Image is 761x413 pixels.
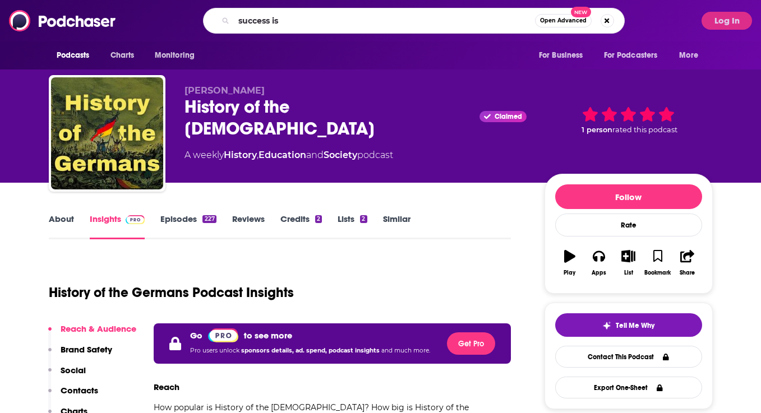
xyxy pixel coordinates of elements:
button: Contacts [48,385,98,406]
a: Credits2 [280,214,322,239]
button: open menu [531,45,597,66]
a: Similar [383,214,411,239]
button: Follow [555,184,702,209]
div: 1 personrated this podcast [545,85,713,155]
img: tell me why sparkle [602,321,611,330]
img: Podchaser - Follow, Share and Rate Podcasts [9,10,117,31]
a: Reviews [232,214,265,239]
p: Contacts [61,385,98,396]
span: New [571,7,591,17]
button: Get Pro [447,332,495,355]
span: For Podcasters [604,48,658,63]
button: open menu [671,45,712,66]
p: Pro users unlock and much more. [190,342,430,359]
div: Search podcasts, credits, & more... [203,8,625,34]
span: Monitoring [155,48,195,63]
a: Lists2 [338,214,367,239]
button: Open AdvancedNew [535,14,592,27]
button: Export One-Sheet [555,377,702,398]
span: More [679,48,698,63]
button: open menu [147,45,209,66]
button: Brand Safety [48,344,112,365]
a: About [49,214,74,239]
button: Play [555,243,584,283]
a: Episodes227 [160,214,216,239]
span: [PERSON_NAME] [185,85,265,96]
p: to see more [244,330,292,341]
a: Pro website [208,328,239,342]
button: tell me why sparkleTell Me Why [555,313,702,337]
span: Podcasts [57,48,90,63]
button: Social [48,365,86,386]
div: 227 [202,215,216,223]
button: Bookmark [643,243,672,283]
span: Charts [110,48,135,63]
h3: Reach [154,382,179,392]
a: Society [324,150,357,160]
div: Share [680,270,695,276]
a: History [224,150,257,160]
span: and [306,150,324,160]
span: For Business [539,48,583,63]
a: Charts [103,45,141,66]
div: List [624,270,633,276]
img: History of the Germans [51,77,163,189]
button: Reach & Audience [48,323,136,344]
span: Claimed [495,114,522,119]
span: Open Advanced [540,18,587,24]
a: Education [259,150,306,160]
div: Bookmark [644,270,671,276]
p: Brand Safety [61,344,112,355]
span: 1 person [582,126,612,134]
button: open menu [597,45,674,66]
span: sponsors details, ad. spend, podcast insights [241,347,381,354]
span: rated this podcast [612,126,677,134]
button: Share [672,243,702,283]
p: Reach & Audience [61,323,136,334]
span: , [257,150,259,160]
button: open menu [49,45,104,66]
div: 2 [360,215,367,223]
a: InsightsPodchaser Pro [90,214,145,239]
div: Apps [592,270,606,276]
h1: History of the Germans Podcast Insights [49,284,294,301]
p: Social [61,365,86,375]
div: 2 [315,215,322,223]
div: Rate [555,214,702,236]
a: Contact This Podcast [555,346,702,368]
div: Play [564,270,575,276]
input: Search podcasts, credits, & more... [234,12,535,30]
div: A weekly podcast [185,149,393,162]
span: Tell Me Why [616,321,654,330]
p: Go [190,330,202,341]
button: Apps [584,243,614,283]
button: List [614,243,643,283]
img: Podchaser Pro [126,215,145,224]
img: Podchaser Pro [208,328,239,342]
button: Log In [702,12,752,30]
